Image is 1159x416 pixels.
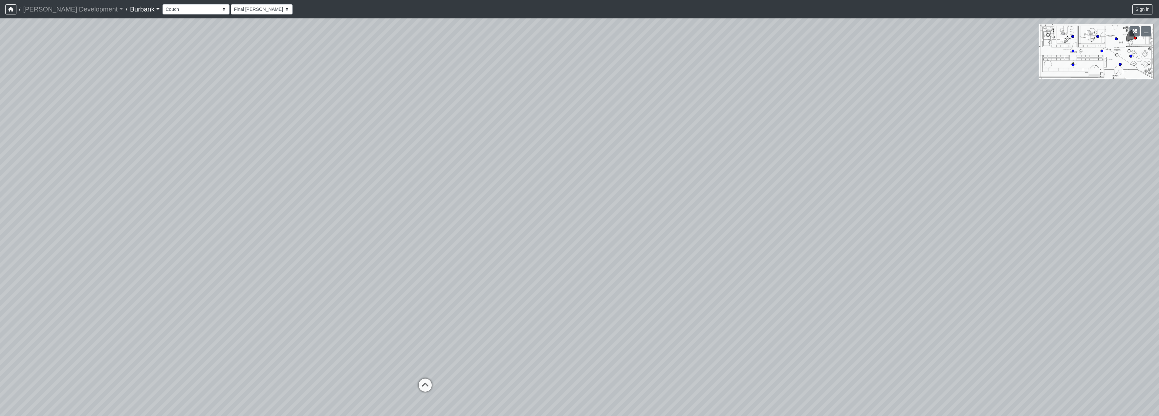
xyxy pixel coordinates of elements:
[16,3,23,16] span: /
[123,3,130,16] span: /
[130,3,160,16] a: Burbank
[1132,4,1152,14] button: Sign in
[5,403,44,416] iframe: Ybug feedback widget
[23,3,123,16] a: [PERSON_NAME] Development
